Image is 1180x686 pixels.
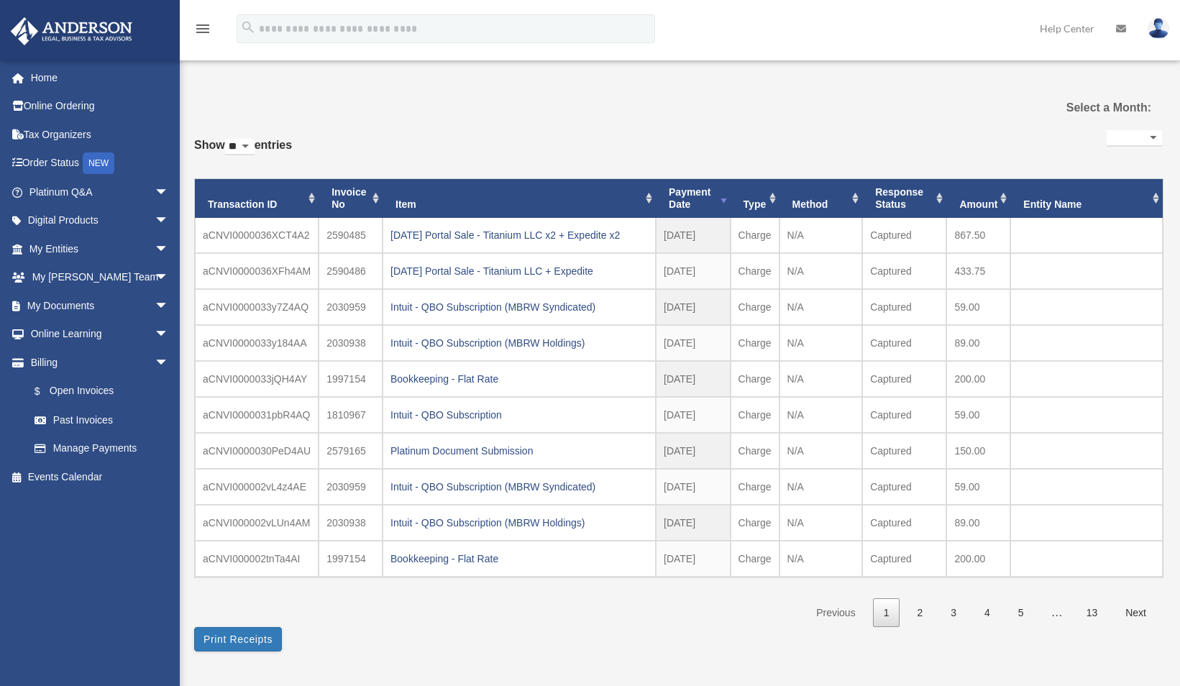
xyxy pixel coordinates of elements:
div: Intuit - QBO Subscription (MBRW Syndicated) [390,297,648,317]
span: arrow_drop_down [155,320,183,349]
td: Charge [731,325,779,361]
span: arrow_drop_down [155,234,183,264]
th: Invoice No: activate to sort column ascending [319,179,383,218]
td: [DATE] [656,325,731,361]
td: [DATE] [656,253,731,289]
td: N/A [779,289,863,325]
td: aCNVI0000030PeD4AU [195,433,319,469]
td: Captured [862,218,946,253]
div: Intuit - QBO Subscription [390,405,648,425]
td: N/A [779,505,863,541]
td: 867.50 [946,218,1010,253]
a: 4 [974,598,1001,628]
td: aCNVI0000036XFh4AM [195,253,319,289]
td: 1997154 [319,541,383,577]
td: N/A [779,325,863,361]
td: [DATE] [656,397,731,433]
td: 2030938 [319,505,383,541]
a: Past Invoices [20,406,183,434]
td: 1810967 [319,397,383,433]
span: … [1040,606,1074,618]
th: Payment Date: activate to sort column ascending [656,179,731,218]
td: Charge [731,397,779,433]
a: Events Calendar [10,462,191,491]
td: N/A [779,397,863,433]
a: Home [10,63,191,92]
img: User Pic [1148,18,1169,39]
span: $ [42,383,50,401]
td: 200.00 [946,541,1010,577]
td: Captured [862,505,946,541]
td: Charge [731,361,779,397]
td: 59.00 [946,469,1010,505]
img: Anderson Advisors Platinum Portal [6,17,137,45]
th: Item: activate to sort column ascending [383,179,656,218]
td: N/A [779,433,863,469]
td: [DATE] [656,469,731,505]
td: [DATE] [656,505,731,541]
td: Captured [862,325,946,361]
a: 5 [1007,598,1035,628]
td: Charge [731,433,779,469]
div: [DATE] Portal Sale - Titanium LLC x2 + Expedite x2 [390,225,648,245]
div: Bookkeeping - Flat Rate [390,549,648,569]
td: 150.00 [946,433,1010,469]
td: N/A [779,469,863,505]
th: Response Status: activate to sort column ascending [862,179,946,218]
span: arrow_drop_down [155,206,183,236]
td: Charge [731,541,779,577]
button: Print Receipts [194,627,282,651]
div: Platinum Document Submission [390,441,648,461]
td: 2030959 [319,469,383,505]
div: NEW [83,152,114,174]
td: 2579165 [319,433,383,469]
label: Show entries [194,135,292,170]
th: Entity Name: activate to sort column ascending [1010,179,1163,218]
td: Captured [862,469,946,505]
td: N/A [779,361,863,397]
td: Captured [862,541,946,577]
a: Next [1115,598,1157,628]
a: Digital Productsarrow_drop_down [10,206,191,235]
td: aCNVI0000033y7Z4AQ [195,289,319,325]
th: Amount: activate to sort column ascending [946,179,1010,218]
td: Charge [731,469,779,505]
i: menu [194,20,211,37]
td: 59.00 [946,397,1010,433]
td: [DATE] [656,361,731,397]
td: 89.00 [946,505,1010,541]
td: N/A [779,541,863,577]
a: Order StatusNEW [10,149,191,178]
div: Intuit - QBO Subscription (MBRW Holdings) [390,333,648,353]
div: Intuit - QBO Subscription (MBRW Syndicated) [390,477,648,497]
td: aCNVI000002tnTa4AI [195,541,319,577]
th: Transaction ID: activate to sort column ascending [195,179,319,218]
a: Platinum Q&Aarrow_drop_down [10,178,191,206]
td: [DATE] [656,289,731,325]
div: Bookkeeping - Flat Rate [390,369,648,389]
span: arrow_drop_down [155,263,183,293]
td: Captured [862,361,946,397]
td: [DATE] [656,218,731,253]
td: 2590486 [319,253,383,289]
td: 2590485 [319,218,383,253]
td: aCNVI0000031pbR4AQ [195,397,319,433]
td: 59.00 [946,289,1010,325]
td: 2030938 [319,325,383,361]
th: Type: activate to sort column ascending [731,179,779,218]
td: [DATE] [656,541,731,577]
a: 2 [906,598,933,628]
td: Charge [731,505,779,541]
td: aCNVI000002vL4z4AE [195,469,319,505]
div: [DATE] Portal Sale - Titanium LLC + Expedite [390,261,648,281]
td: Captured [862,253,946,289]
span: arrow_drop_down [155,348,183,378]
a: Billingarrow_drop_down [10,348,191,377]
a: 13 [1076,598,1109,628]
td: Captured [862,397,946,433]
i: search [240,19,256,35]
a: menu [194,25,211,37]
td: aCNVI000002vLUn4AM [195,505,319,541]
span: arrow_drop_down [155,291,183,321]
a: Manage Payments [20,434,191,463]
